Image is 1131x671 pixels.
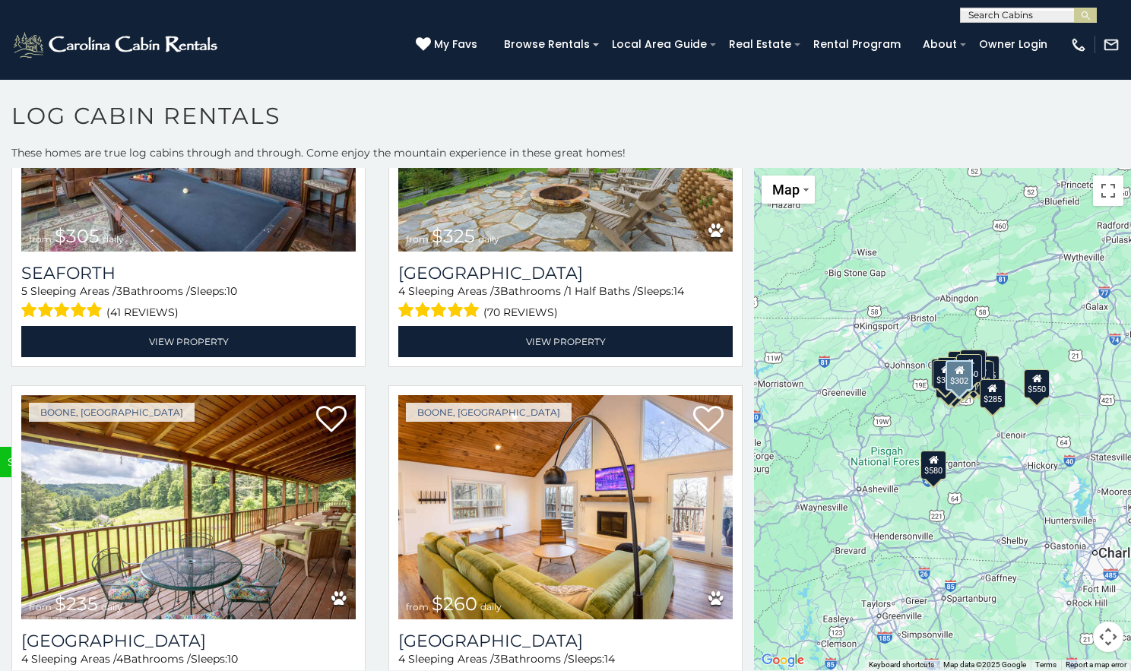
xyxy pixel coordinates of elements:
[937,357,963,386] div: $395
[29,233,52,245] span: from
[974,355,1000,384] div: $235
[398,631,733,651] a: [GEOGRAPHIC_DATA]
[604,652,615,666] span: 14
[946,360,973,391] div: $302
[496,33,597,56] a: Browse Rentals
[416,36,481,53] a: My Favs
[21,283,356,322] div: Sleeping Areas / Bathrooms / Sleeps:
[915,33,965,56] a: About
[432,593,477,615] span: $260
[483,302,558,322] span: (70 reviews)
[21,263,356,283] a: Seaforth
[398,395,733,619] img: Hillside Haven
[1093,176,1123,206] button: Toggle fullscreen view
[762,176,815,204] button: Change map style
[971,33,1055,56] a: Owner Login
[1070,36,1087,53] img: phone-regular-white.png
[406,403,572,422] a: Boone, [GEOGRAPHIC_DATA]
[980,378,1006,407] div: $285
[494,652,500,666] span: 3
[21,631,356,651] a: [GEOGRAPHIC_DATA]
[869,660,934,670] button: Keyboard shortcuts
[55,593,98,615] span: $235
[568,284,637,298] span: 1 Half Baths /
[480,601,502,612] span: daily
[55,225,100,247] span: $305
[1066,660,1126,669] a: Report a map error
[29,403,195,422] a: Boone, [GEOGRAPHIC_DATA]
[758,650,808,670] a: Open this area in Google Maps (opens a new window)
[21,652,28,666] span: 4
[398,326,733,357] a: View Property
[398,284,405,298] span: 4
[398,263,733,283] h3: Blackberry Lodge
[227,284,237,298] span: 10
[101,601,122,612] span: daily
[478,233,499,245] span: daily
[673,284,684,298] span: 14
[116,284,122,298] span: 3
[1035,660,1057,669] a: Terms
[29,601,52,612] span: from
[432,225,475,247] span: $325
[106,302,179,322] span: (41 reviews)
[227,652,238,666] span: 10
[21,284,27,298] span: 5
[806,33,908,56] a: Rental Program
[1103,36,1120,53] img: mail-regular-white.png
[398,283,733,322] div: Sleeping Areas / Bathrooms / Sleeps:
[116,652,123,666] span: 4
[434,36,477,52] span: My Favs
[11,30,222,60] img: White-1-2.png
[931,359,957,388] div: $295
[21,395,356,619] img: Sleepy Valley Hideaway
[398,395,733,619] a: Hillside Haven from $260 daily
[1024,369,1050,397] div: $550
[604,33,714,56] a: Local Area Guide
[398,652,405,666] span: 4
[21,326,356,357] a: View Property
[103,233,124,245] span: daily
[693,404,724,436] a: Add to favorites
[950,362,976,391] div: $325
[956,353,982,382] div: $360
[933,360,958,389] div: $305
[1093,622,1123,652] button: Map camera controls
[943,660,1026,669] span: Map data ©2025 Google
[316,404,347,436] a: Add to favorites
[21,395,356,619] a: Sleepy Valley Hideaway from $235 daily
[960,349,986,378] div: $320
[494,284,500,298] span: 3
[920,450,946,479] div: $580
[406,601,429,612] span: from
[398,263,733,283] a: [GEOGRAPHIC_DATA]
[772,182,800,198] span: Map
[936,369,962,397] div: $225
[398,631,733,651] h3: Hillside Haven
[721,33,799,56] a: Real Estate
[941,370,967,399] div: $350
[758,650,808,670] img: Google
[406,233,429,245] span: from
[21,631,356,651] h3: Sleepy Valley Hideaway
